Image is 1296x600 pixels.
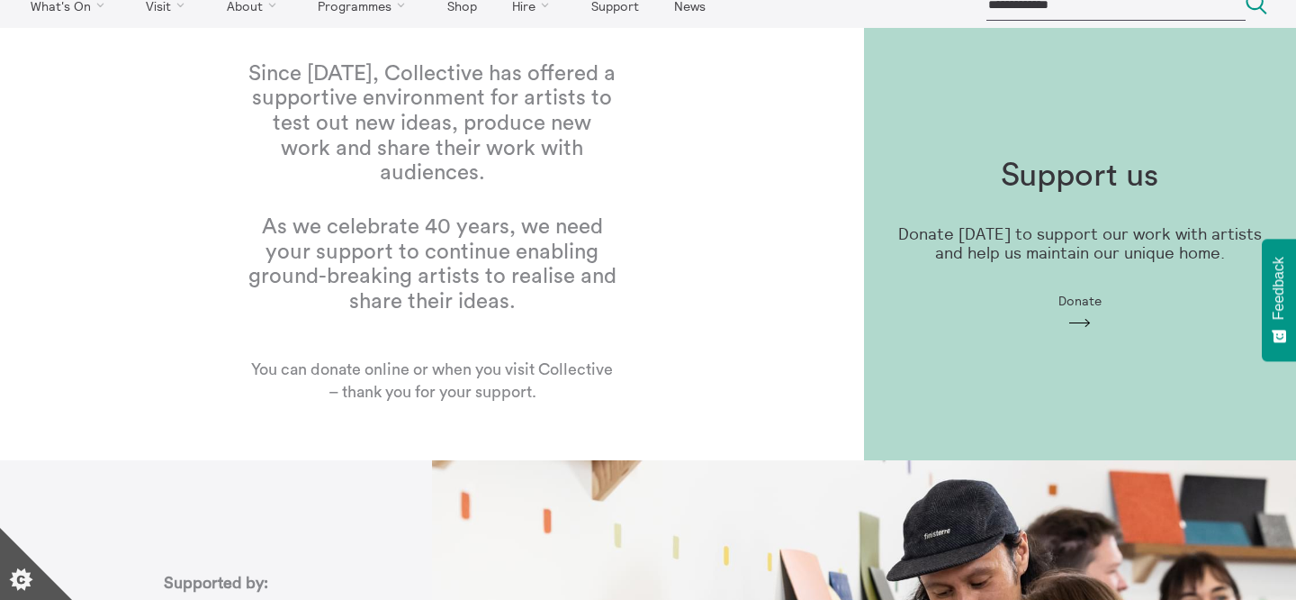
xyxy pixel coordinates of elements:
h1: As we celebrate 40 years, we need your support to continue enabling ground-breaking artists to re... [247,215,617,314]
h1: Since [DATE], Collective has offered a supportive environment for artists to test out new ideas, ... [247,62,617,186]
span: Donate [1058,294,1102,308]
strong: Supported by: [164,575,268,591]
p: You can donate online or when you visit Collective – thank you for your support. [247,359,617,427]
span: Feedback [1271,257,1287,320]
button: Feedback - Show survey [1262,239,1296,361]
p: Donate [DATE] to support our work with artists and help us maintain our unique home. [893,225,1267,262]
h1: Support us [1001,158,1158,195]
